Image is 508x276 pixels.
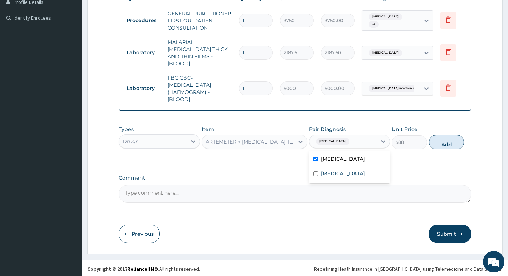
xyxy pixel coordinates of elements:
div: Drugs [123,138,138,145]
div: Chat with us now [37,40,120,49]
div: Minimize live chat window [117,4,134,21]
span: [MEDICAL_DATA] [369,13,402,20]
strong: Copyright © 2017 . [87,266,159,272]
label: Pair Diagnosis [309,126,346,133]
label: Unit Price [392,126,417,133]
td: Procedures [123,14,164,27]
div: Redefining Heath Insurance in [GEOGRAPHIC_DATA] using Telemedicine and Data Science! [314,265,503,272]
span: [MEDICAL_DATA] [316,138,349,145]
button: Add [429,135,464,149]
td: Laboratory [123,46,164,59]
label: Types [119,126,134,132]
td: Laboratory [123,82,164,95]
span: + 1 [369,21,379,28]
img: d_794563401_company_1708531726252_794563401 [13,36,29,54]
a: RelianceHMO [127,266,158,272]
div: ARTEMETER + [MEDICAL_DATA] TABLET - 80/480MG (LONART DS) [206,138,295,145]
textarea: Type your message and hit 'Enter' [4,195,136,220]
label: [MEDICAL_DATA] [321,170,365,177]
label: Item [202,126,214,133]
td: GENERAL PRACTITIONER FIRST OUTPATIENT CONSULTATION [164,6,235,35]
label: Comment [119,175,471,181]
span: [MEDICAL_DATA] [369,49,402,56]
td: FBC CBC-[MEDICAL_DATA] (HAEMOGRAM) - [BLOOD] [164,71,235,106]
td: MALARIAL [MEDICAL_DATA] THICK AND THIN FILMS - [BLOOD] [164,35,235,71]
label: [MEDICAL_DATA] [321,155,365,162]
span: We're online! [41,90,98,162]
button: Previous [119,225,160,243]
span: [MEDICAL_DATA] infection, unspecif... [369,85,431,92]
button: Submit [429,225,471,243]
